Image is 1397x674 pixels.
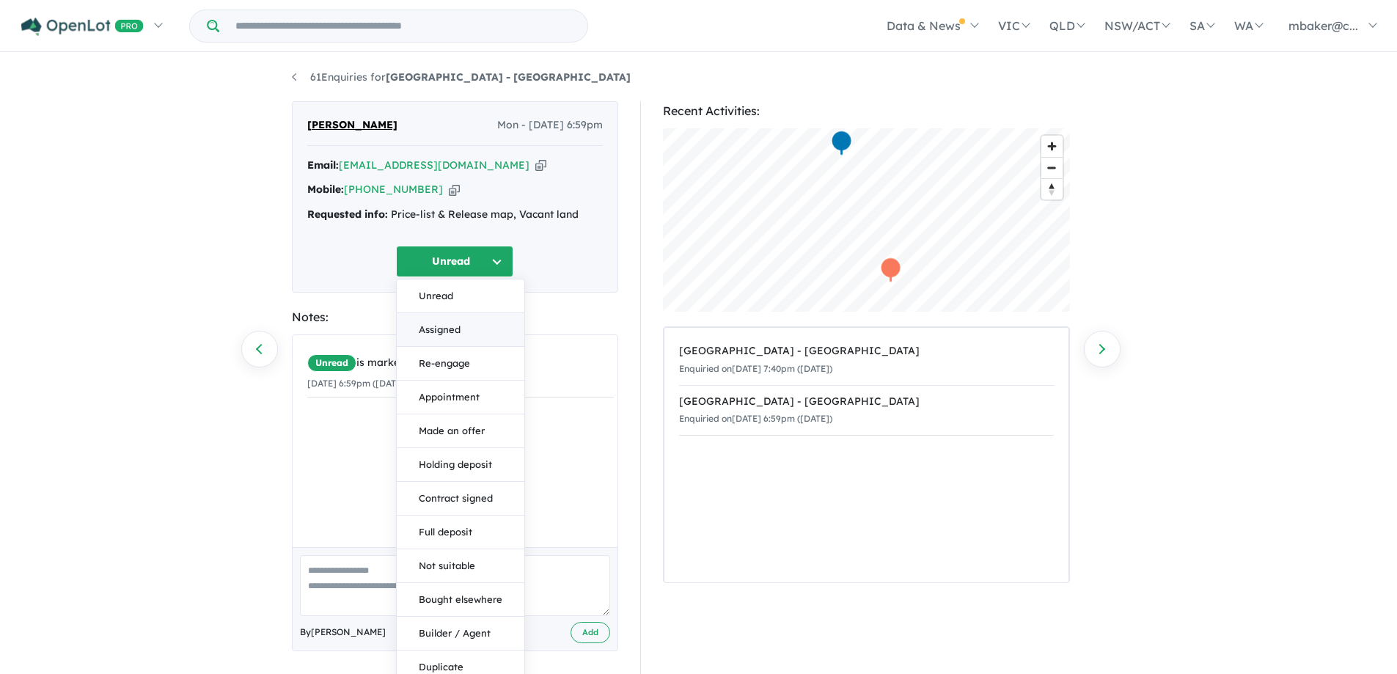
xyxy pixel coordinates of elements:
[1288,18,1358,33] span: mbaker@c...
[307,354,614,372] div: is marked.
[222,10,584,42] input: Try estate name, suburb, builder or developer
[663,128,1070,312] canvas: Map
[1041,136,1063,157] button: Zoom in
[397,516,524,549] button: Full deposit
[292,307,618,327] div: Notes:
[679,343,1054,360] div: [GEOGRAPHIC_DATA] - [GEOGRAPHIC_DATA]
[292,69,1106,87] nav: breadcrumb
[571,622,610,643] button: Add
[879,257,901,284] div: Map marker
[386,70,631,84] strong: [GEOGRAPHIC_DATA] - [GEOGRAPHIC_DATA]
[307,378,408,389] small: [DATE] 6:59pm ([DATE])
[397,448,524,482] button: Holding deposit
[1041,158,1063,178] span: Zoom out
[397,313,524,347] button: Assigned
[1041,179,1063,199] span: Reset bearing to north
[1041,178,1063,199] button: Reset bearing to north
[307,206,603,224] div: Price-list & Release map, Vacant land
[679,335,1054,386] a: [GEOGRAPHIC_DATA] - [GEOGRAPHIC_DATA]Enquiried on[DATE] 7:40pm ([DATE])
[307,183,344,196] strong: Mobile:
[307,208,388,221] strong: Requested info:
[397,482,524,516] button: Contract signed
[21,18,144,36] img: Openlot PRO Logo White
[679,393,1054,411] div: [GEOGRAPHIC_DATA] - [GEOGRAPHIC_DATA]
[397,381,524,414] button: Appointment
[679,385,1054,436] a: [GEOGRAPHIC_DATA] - [GEOGRAPHIC_DATA]Enquiried on[DATE] 6:59pm ([DATE])
[1041,157,1063,178] button: Zoom out
[397,617,524,651] button: Builder / Agent
[307,117,397,134] span: [PERSON_NAME]
[339,158,529,172] a: [EMAIL_ADDRESS][DOMAIN_NAME]
[679,413,832,424] small: Enquiried on [DATE] 6:59pm ([DATE])
[663,101,1070,121] div: Recent Activities:
[679,363,832,374] small: Enquiried on [DATE] 7:40pm ([DATE])
[292,70,631,84] a: 61Enquiries for[GEOGRAPHIC_DATA] - [GEOGRAPHIC_DATA]
[396,246,513,277] button: Unread
[830,130,852,157] div: Map marker
[497,117,603,134] span: Mon - [DATE] 6:59pm
[397,414,524,448] button: Made an offer
[344,183,443,196] a: [PHONE_NUMBER]
[300,625,386,640] span: By [PERSON_NAME]
[397,549,524,583] button: Not suitable
[307,354,356,372] span: Unread
[449,182,460,197] button: Copy
[397,347,524,381] button: Re-engage
[535,158,546,173] button: Copy
[397,279,524,313] button: Unread
[307,158,339,172] strong: Email:
[397,583,524,617] button: Bought elsewhere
